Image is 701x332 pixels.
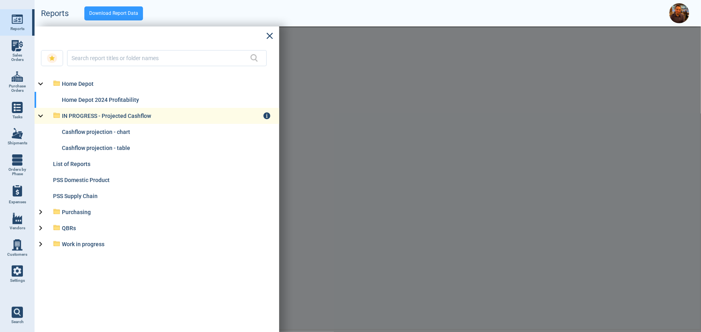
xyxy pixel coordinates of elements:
img: menu_icon [12,14,23,25]
img: menu_icon [12,71,23,82]
input: Search report titles or folder names [72,53,250,64]
img: menu_icon [12,213,23,224]
h2: Reports [41,9,69,18]
button: Download Report Data [84,6,143,20]
span: Search [11,320,24,324]
span: Customers [7,252,27,257]
img: menu_icon [12,40,23,51]
div: Cashflow projection - chart [62,129,253,135]
img: Avatar [669,3,689,23]
span: Tasks [12,115,22,119]
div: List of Reports [53,161,253,167]
span: Reports [10,26,25,31]
img: menu_icon [12,102,23,113]
img: menu_icon [12,265,23,277]
span: Settings [10,278,25,283]
div: Home Depot 2024 Profitability [62,97,253,103]
div: QBRs [62,225,263,231]
div: Purchasing [62,209,263,215]
img: menu_icon [12,239,23,251]
span: Sales Orders [6,53,28,62]
div: PSS Domestic Product [53,177,253,183]
span: Orders by Phase [6,167,28,176]
img: menu_icon [12,128,23,139]
span: Vendors [10,226,25,231]
div: PSS Supply Chain [53,193,253,199]
div: IN PROGRESS - Projected Cashflow [62,113,263,119]
div: Cashflow projection - table [62,145,253,151]
span: Expenses [9,200,26,204]
div: Home Depot [62,81,263,87]
span: Purchase Orders [6,84,28,93]
div: Work in progress [62,241,263,247]
img: menu_icon [12,154,23,166]
span: Shipments [8,141,27,146]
